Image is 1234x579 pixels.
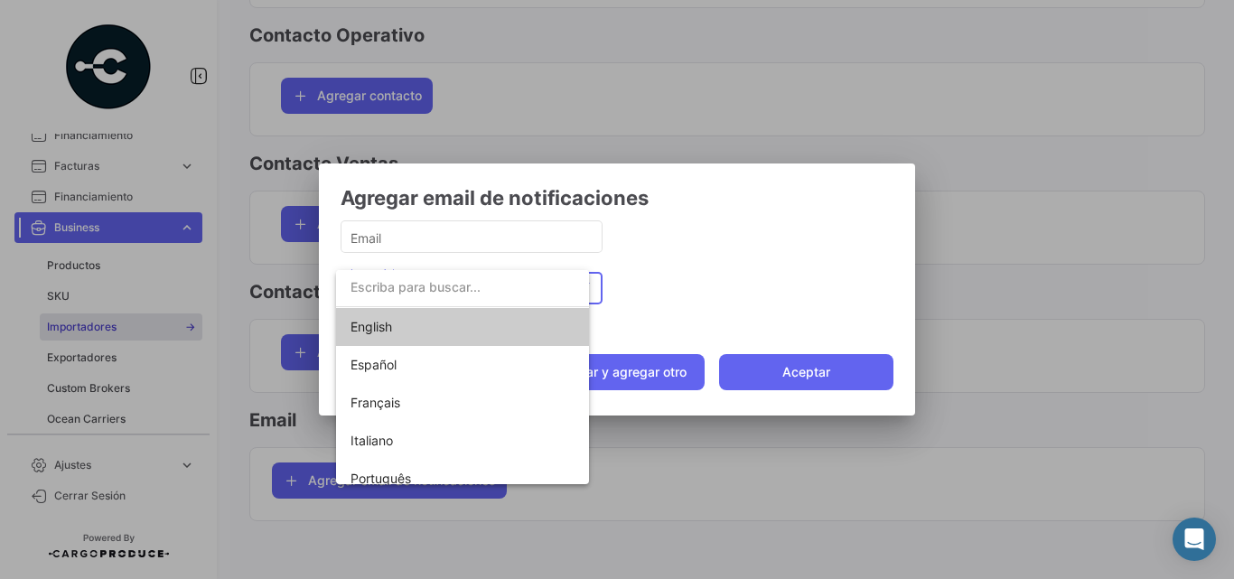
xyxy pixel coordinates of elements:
div: Abrir Intercom Messenger [1173,518,1216,561]
span: Español [351,357,397,372]
span: Italiano [351,433,393,448]
span: English [351,319,392,334]
span: Français [351,395,400,410]
span: Português [351,471,411,486]
input: dropdown search [336,268,589,306]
